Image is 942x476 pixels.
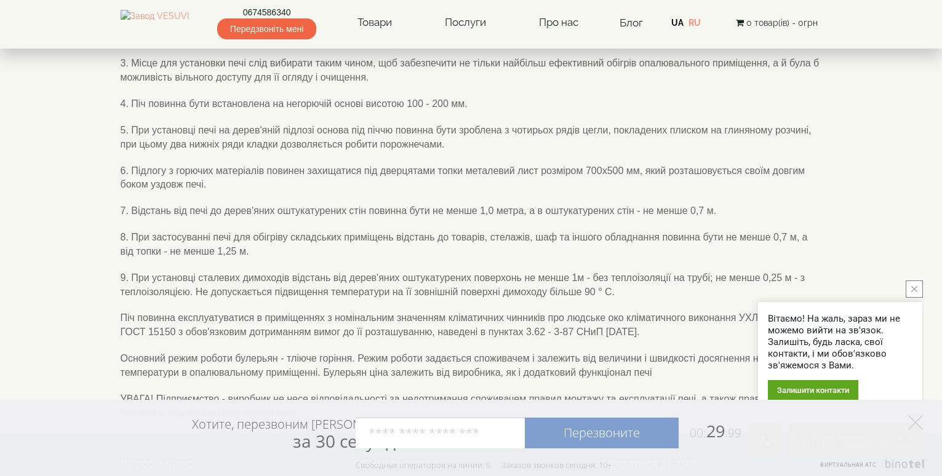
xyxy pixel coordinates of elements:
[345,9,404,37] a: Товари
[679,419,741,442] span: 29
[121,232,808,256] span: 8. При застосуванні печі для обігріву складських приміщень відстань до товарів, стелажів, шаф та ...
[121,125,812,149] span: 5. При установці печі на дерев'яній підлозі основа під піччю повинна бути зроблена з чотирьох ряд...
[356,460,612,470] div: Свободных операторов на линии: 5 Заказов звонков сегодня: 10+
[121,98,468,109] span: 4. Піч повинна бути встановлена ​​на негорючій основі висотою 100 - 200 мм.
[527,9,591,37] a: Про нас
[525,418,679,448] a: Перезвоните
[121,394,817,418] span: УВАГА! Підприємство - виробник не несе відповідальності за недотримання споживачем правил монтажу...
[689,18,701,28] a: RU
[121,205,717,216] span: 7. Відстань від печі до дерев'яних оштукатурених стін повинна бути не менше 1,0 метра, а в оштука...
[121,165,805,190] span: 6. Підлогу з горючих матеріалів повинен захищатися під дверцятами топки металевий лист розміром 7...
[433,9,498,37] a: Послуги
[671,18,684,28] a: UA
[725,425,741,441] span: :99
[121,10,189,36] img: Завод VESUVI
[121,272,805,297] span: 9. При установці сталевих димоходів відстань від дерев'яних оштукатурених поверхонь не менше 1м -...
[732,16,821,30] button: 0 товар(ів) - 0грн
[217,6,316,18] a: 0674586340
[121,312,808,337] span: Піч повинна експлуатуватися в приміщеннях з номінальним значенням кліматичних чинників про людськ...
[192,416,403,451] div: Хотите, перезвоним [PERSON_NAME]
[620,17,643,29] a: Блог
[690,425,706,441] span: 00:
[293,429,403,453] span: за 30 секунд?
[813,459,927,476] a: Виртуальная АТС
[820,461,877,469] span: Виртуальная АТС
[906,280,923,298] button: close button
[768,313,912,371] div: Вітаємо! На жаль, зараз ми не можемо вийти на зв'язок. Залишіть, будь ласка, свої контакти, і ми ...
[121,58,820,82] span: 3. Місце для установки печі слід вибирати таким чином, щоб забезпечити не тільки найбільш ефектив...
[768,380,858,400] div: Залишити контакти
[121,353,802,378] span: Основний режим роботи булерьян - тліюче горіння. Режим роботи задається споживачем і залежить від...
[217,18,316,39] span: Передзвоніть мені
[746,18,818,28] span: 0 товар(ів) - 0грн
